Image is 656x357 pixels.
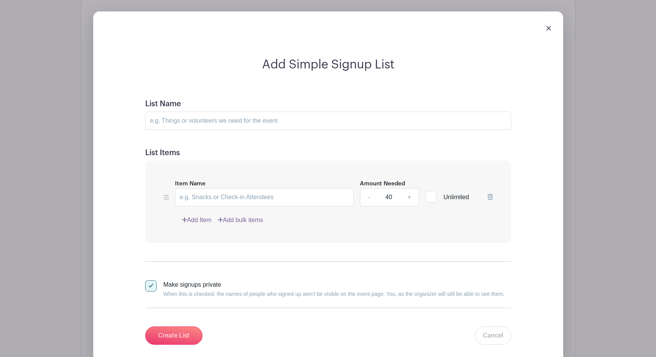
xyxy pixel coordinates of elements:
div: Make signups private [164,280,505,299]
a: Cancel [475,326,511,345]
span: Unlimited [444,194,469,200]
label: Amount Needed [360,180,405,188]
a: + [400,188,419,206]
input: Create List [145,326,202,345]
label: List Name [145,99,181,109]
h5: List Items [145,148,511,157]
small: When this is checked, the names of people who signed up won’t be visible on the event page. You, ... [164,291,505,297]
img: close_button-5f87c8562297e5c2d7936805f587ecaba9071eb48480494691a3f1689db116b3.svg [546,26,551,31]
label: Item Name [175,180,206,188]
a: Add Item [182,216,212,225]
input: e.g. Snacks or Check-in Attendees [175,188,354,206]
h2: Add Simple Signup List [136,57,520,72]
a: Add bulk items [218,216,263,225]
a: - [360,188,377,206]
input: e.g. Things or volunteers we need for the event [145,112,511,130]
